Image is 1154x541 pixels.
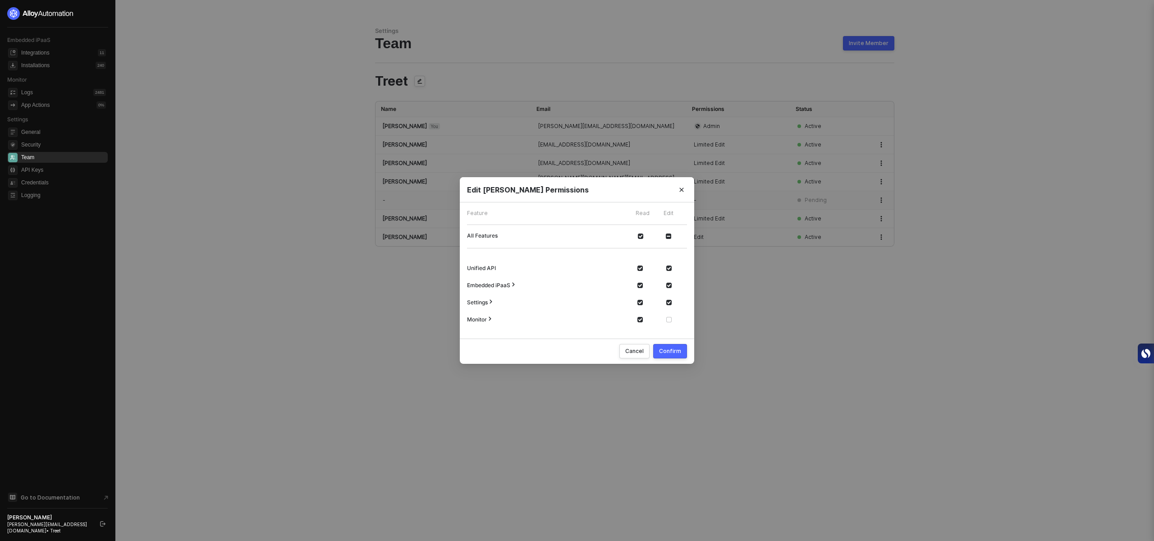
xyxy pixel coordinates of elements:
span: Security [21,139,106,150]
div: 240 [96,62,106,69]
div: Embedded iPaaSicon-expand-arrow [467,280,687,297]
button: Invite Member [843,36,894,50]
div: Edit [PERSON_NAME] Permissions [467,185,687,195]
div: [PERSON_NAME] [7,514,92,521]
div: Active [805,123,821,130]
span: Settings [7,116,28,123]
div: 11 [98,49,106,56]
span: Read [636,210,650,216]
button: Cancel [619,344,650,358]
th: Permissions [687,101,790,117]
span: Credentials [21,177,106,188]
div: Integrations [21,49,50,57]
div: Limited Edit [694,178,783,185]
span: icon-expand-arrow [488,298,494,305]
span: logging [8,191,18,200]
span: security [8,140,18,150]
div: Active [805,234,821,241]
div: Settings [375,27,894,35]
div: Cancel [625,347,644,355]
span: Team [21,152,106,163]
span: icon-edit-team [412,74,428,90]
div: [PERSON_NAME] [383,215,524,222]
div: Pending [805,197,827,204]
div: Confirm [659,347,681,355]
span: Settings [467,299,488,306]
td: [EMAIL_ADDRESS][DOMAIN_NAME] [531,136,687,154]
th: Status [790,101,868,117]
td: [PERSON_NAME][DOMAIN_NAME][EMAIL_ADDRESS][PERSON_NAME][DOMAIN_NAME] [531,173,687,191]
span: Monitor [467,316,487,323]
span: Admin [703,123,720,130]
div: Active [805,178,821,185]
span: document-arrow [101,493,110,502]
span: api-key [8,165,18,175]
div: Logs [21,89,33,96]
span: You [429,123,440,129]
div: [PERSON_NAME] [383,234,524,241]
div: [PERSON_NAME] [383,160,524,167]
td: [EMAIL_ADDRESS][DOMAIN_NAME] [531,154,687,173]
span: icon-expand-arrow [487,316,493,322]
span: general [8,128,18,137]
div: Settingsicon-expand-arrow [467,297,687,314]
span: All Features [467,232,498,239]
span: Go to Documentation [21,494,80,501]
span: General [21,127,106,138]
a: Knowledge Base [7,492,108,503]
span: Edit [664,210,673,216]
span: documentation [8,493,17,502]
button: Confirm [653,344,687,358]
div: - [694,197,783,204]
th: Name [376,101,531,117]
span: Feature [467,210,488,216]
span: API Keys [21,165,106,175]
span: logout [100,521,105,527]
div: [PERSON_NAME][EMAIL_ADDRESS][DOMAIN_NAME] • Treet [7,521,92,534]
span: icon-admin [694,123,701,130]
span: Embedded iPaaS [467,282,510,289]
div: Edit [694,234,783,241]
button: Close [669,177,694,202]
a: logo [7,7,108,20]
span: team [8,153,18,162]
div: Team [375,35,894,52]
span: Logging [21,190,106,201]
div: 0 % [96,101,106,109]
span: installations [8,61,18,70]
div: App Actions [21,101,50,109]
div: Invite Member [849,40,888,47]
div: [PERSON_NAME] [383,123,524,130]
td: [PERSON_NAME][EMAIL_ADDRESS][DOMAIN_NAME] [531,117,687,136]
div: [PERSON_NAME] [383,141,524,148]
div: Active [805,160,821,167]
span: Monitor [7,76,27,83]
div: Limited Edit [694,215,783,222]
div: 2481 [93,89,106,96]
div: Limited Edit [694,141,783,148]
th: Email [531,101,687,117]
div: Active [805,215,821,222]
span: credentials [8,178,18,188]
div: [PERSON_NAME] [383,178,524,185]
img: logo [7,7,74,20]
span: Treet [375,75,408,88]
div: Limited Edit [694,160,783,167]
span: Embedded iPaaS [7,37,50,43]
span: icon-logs [8,88,18,97]
span: icon-expand-arrow [510,281,517,288]
div: Installations [21,62,50,69]
span: integrations [8,48,18,58]
span: Unified API [467,265,496,271]
div: Monitoricon-expand-arrow [467,314,687,331]
div: - [383,197,524,204]
div: Active [805,141,821,148]
div: Unified API [467,263,687,280]
span: icon-app-actions [8,101,18,110]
